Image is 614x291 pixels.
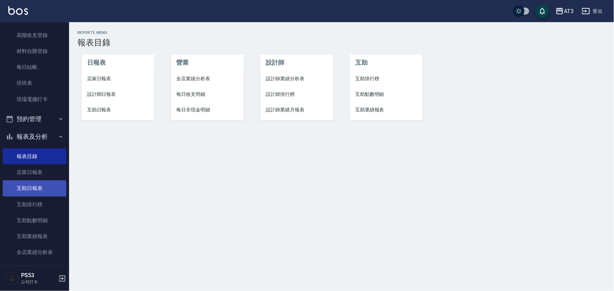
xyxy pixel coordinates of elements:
span: 設計師業績分析表 [266,75,328,82]
a: 互助排行榜 [350,71,423,87]
a: 每日結帳 [3,59,66,75]
a: 設計師日報表 [3,261,66,276]
div: AT3 [564,7,574,16]
button: save [536,4,549,18]
li: 互助 [350,54,423,71]
span: 互助排行榜 [355,75,417,82]
a: 設計師日報表 [82,87,154,102]
a: 互助業績報表 [350,102,423,118]
a: 店家日報表 [82,71,154,87]
a: 全店業績分析表 [3,244,66,260]
a: 每日收支明細 [171,87,244,102]
a: 互助點數明細 [3,212,66,228]
button: 登出 [579,5,606,18]
a: 高階收支登錄 [3,27,66,43]
a: 店家日報表 [3,164,66,180]
button: 報表及分析 [3,128,66,146]
h2: Reports Menu [77,30,606,35]
span: 每日收支明細 [177,91,238,98]
a: 互助點數明細 [350,87,423,102]
a: 互助業績報表 [3,228,66,244]
span: 每日非現金明細 [177,106,238,113]
img: Logo [8,6,28,15]
li: 營業 [171,54,244,71]
span: 設計師日報表 [87,91,149,98]
li: 日報表 [82,54,154,71]
span: 互助日報表 [87,106,149,113]
span: 設計師排行榜 [266,91,328,98]
a: 互助日報表 [82,102,154,118]
span: 互助業績報表 [355,106,417,113]
p: 公司打卡 [21,279,56,285]
span: 店家日報表 [87,75,149,82]
span: 全店業績分析表 [177,75,238,82]
a: 設計師業績分析表 [260,71,333,87]
li: 設計師 [260,54,333,71]
a: 每日非現金明細 [171,102,244,118]
a: 報表目錄 [3,148,66,164]
a: 設計師排行榜 [260,87,333,102]
a: 互助日報表 [3,180,66,196]
a: 設計師業績月報表 [260,102,333,118]
a: 互助排行榜 [3,197,66,212]
a: 排班表 [3,75,66,91]
a: 現場電腦打卡 [3,91,66,107]
button: 預約管理 [3,110,66,128]
img: Person [6,272,19,285]
h3: 報表目錄 [77,38,606,47]
span: 互助點數明細 [355,91,417,98]
h5: PS53 [21,272,56,279]
a: 材料自購登錄 [3,43,66,59]
button: AT3 [553,4,576,18]
span: 設計師業績月報表 [266,106,328,113]
a: 全店業績分析表 [171,71,244,87]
